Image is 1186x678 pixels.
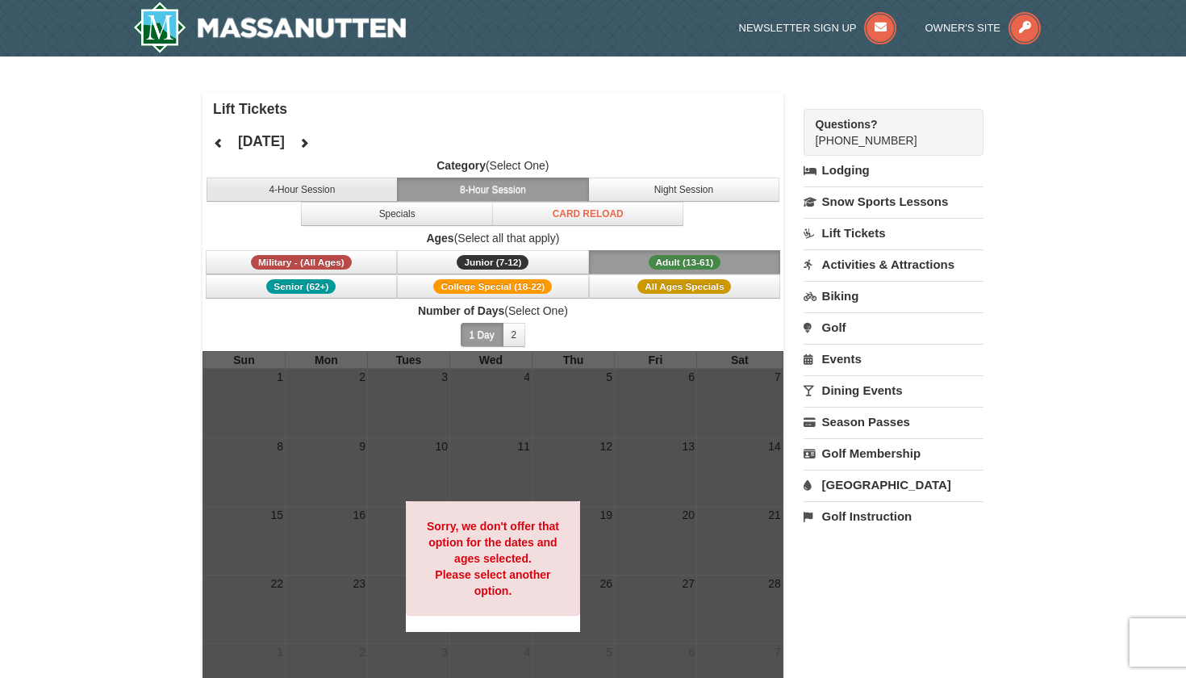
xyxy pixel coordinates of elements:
span: Senior (62+) [266,279,336,294]
a: Activities & Attractions [804,249,983,279]
button: Card Reload [492,202,684,226]
span: Adult (13-61) [649,255,721,270]
button: 8-Hour Session [397,178,589,202]
img: Massanutten Resort Logo [133,2,406,53]
button: 4-Hour Session [207,178,399,202]
label: (Select all that apply) [203,230,783,246]
span: Junior (7-12) [457,255,528,270]
a: Newsletter Sign Up [739,22,897,34]
a: Lodging [804,156,983,185]
strong: Questions? [816,118,878,131]
a: [GEOGRAPHIC_DATA] [804,470,983,500]
a: Season Passes [804,407,983,437]
button: Night Session [588,178,780,202]
button: College Special (18-22) [397,274,589,299]
a: Golf Membership [804,438,983,468]
button: Adult (13-61) [589,250,781,274]
a: Owner's Site [925,22,1042,34]
span: [PHONE_NUMBER] [816,116,954,147]
a: Golf Instruction [804,501,983,531]
a: Golf [804,312,983,342]
button: Junior (7-12) [397,250,589,274]
button: All Ages Specials [589,274,781,299]
label: (Select One) [203,303,783,319]
a: Massanutten Resort [133,2,406,53]
a: Biking [804,281,983,311]
h4: Lift Tickets [213,101,783,117]
strong: Ages [426,232,453,245]
button: Specials [301,202,493,226]
span: Military - (All Ages) [251,255,352,270]
button: Military - (All Ages) [206,250,398,274]
a: Events [804,344,983,374]
a: Dining Events [804,375,983,405]
strong: Number of Days [418,304,504,317]
strong: Sorry, we don't offer that option for the dates and ages selected. Please select another option. [427,520,559,597]
span: Owner's Site [925,22,1001,34]
label: (Select One) [203,157,783,174]
a: Snow Sports Lessons [804,186,983,216]
button: Senior (62+) [206,274,398,299]
button: 2 [503,323,526,347]
span: All Ages Specials [637,279,731,294]
strong: Category [436,159,486,172]
button: 1 Day [461,323,503,347]
a: Lift Tickets [804,218,983,248]
span: College Special (18-22) [433,279,552,294]
span: Newsletter Sign Up [739,22,857,34]
h4: [DATE] [238,133,285,149]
